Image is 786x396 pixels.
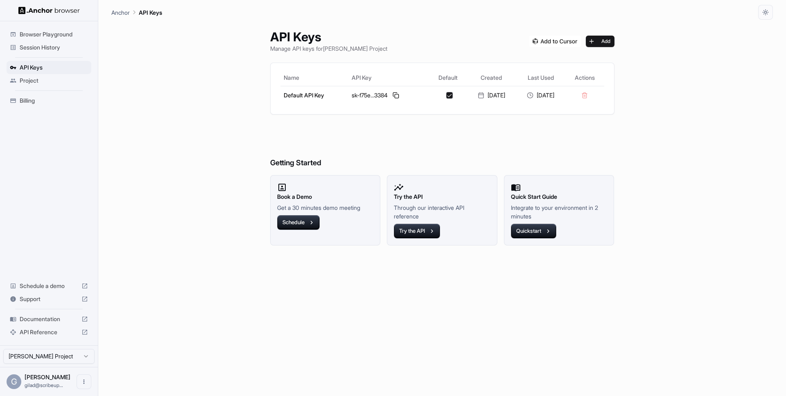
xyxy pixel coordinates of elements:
[277,215,320,230] button: Schedule
[394,203,490,220] p: Through our interactive API reference
[280,86,349,104] td: Default API Key
[111,8,162,17] nav: breadcrumb
[270,124,614,169] h6: Getting Started
[7,94,91,107] div: Billing
[25,382,63,388] span: gilad@scribeup.io
[277,192,374,201] h2: Book a Demo
[348,70,429,86] th: API Key
[20,30,88,38] span: Browser Playground
[20,63,88,72] span: API Keys
[394,192,490,201] h2: Try the API
[270,29,387,44] h1: API Keys
[565,70,604,86] th: Actions
[7,28,91,41] div: Browser Playground
[280,70,349,86] th: Name
[511,203,608,220] p: Integrate to your environment in 2 minutes
[20,315,78,323] span: Documentation
[18,7,80,14] img: Anchor Logo
[7,279,91,292] div: Schedule a demo
[391,90,401,100] button: Copy API key
[7,74,91,87] div: Project
[20,295,78,303] span: Support
[7,61,91,74] div: API Keys
[77,374,91,389] button: Open menu
[7,41,91,54] div: Session History
[270,44,387,53] p: Manage API keys for [PERSON_NAME] Project
[470,91,513,99] div: [DATE]
[586,36,614,47] button: Add
[139,8,162,17] p: API Keys
[7,374,21,389] div: G
[20,97,88,105] span: Billing
[7,326,91,339] div: API Reference
[20,43,88,52] span: Session History
[20,282,78,290] span: Schedule a demo
[519,91,562,99] div: [DATE]
[516,70,565,86] th: Last Used
[511,224,556,239] button: Quickstart
[20,328,78,336] span: API Reference
[20,76,88,85] span: Project
[352,90,426,100] div: sk-f75e...3384
[111,8,130,17] p: Anchor
[511,192,608,201] h2: Quick Start Guide
[277,203,374,212] p: Get a 30 minutes demo meeting
[7,313,91,326] div: Documentation
[25,373,70,380] span: Gilad Spitzer
[429,70,467,86] th: Default
[7,292,91,306] div: Support
[529,36,581,47] img: Add anchorbrowser MCP server to Cursor
[467,70,516,86] th: Created
[394,224,440,239] button: Try the API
